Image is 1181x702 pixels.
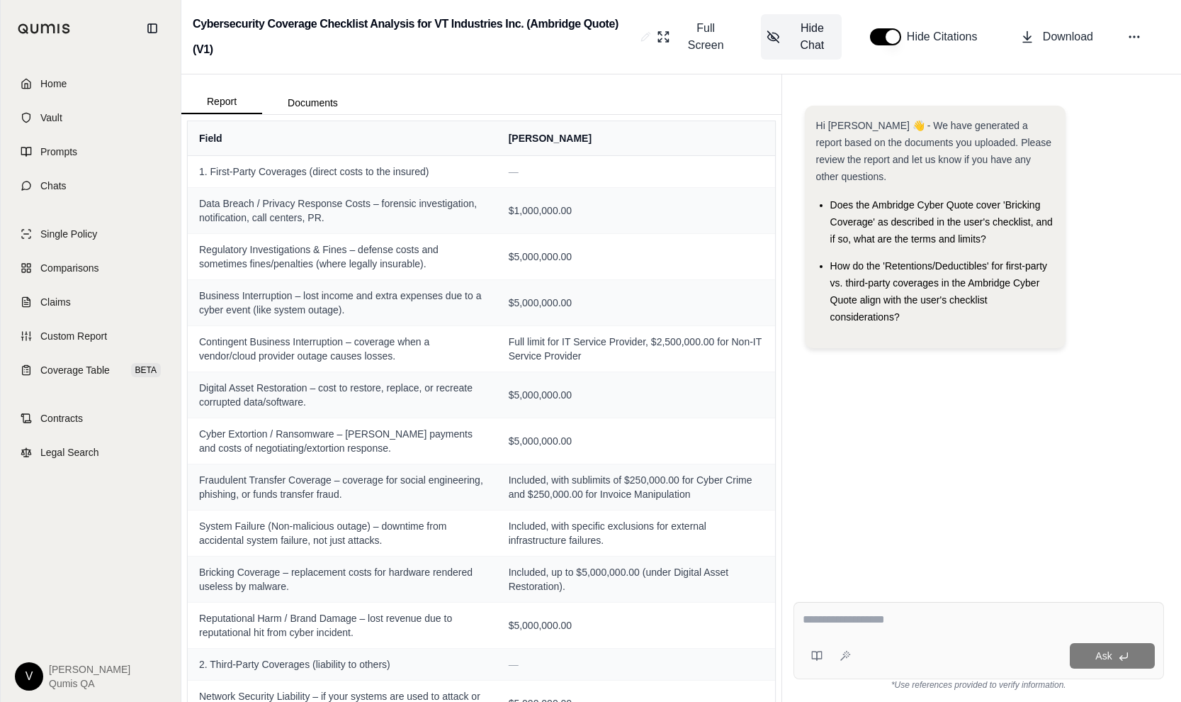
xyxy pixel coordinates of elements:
[9,68,172,99] a: Home
[40,363,110,377] span: Coverage Table
[199,427,486,455] span: Cyber Extortion / Ransomware – [PERSON_NAME] payments and costs of negotiating/extortion response.
[1095,650,1112,662] span: Ask
[509,565,764,594] span: Included, up to $5,000,000.00 (under Digital Asset Restoration).
[509,296,764,310] span: $5,000,000.00
[9,136,172,167] a: Prompts
[49,662,130,676] span: [PERSON_NAME]
[9,252,172,284] a: Comparisons
[509,473,764,501] span: Included, with sublimits of $250,000.00 for Cyber Crime and $250,000.00 for Invoice Manipulation
[509,335,764,363] span: Full limit for IT Service Provider, $2,500,000.00 for Non-IT Service Provider
[188,121,497,155] th: Field
[131,363,161,377] span: BETA
[40,261,98,275] span: Comparisons
[907,28,986,45] span: Hide Citations
[9,218,172,250] a: Single Policy
[793,679,1164,691] div: *Use references provided to verify information.
[199,165,486,179] span: 1. First-Party Coverages (direct costs to the insured)
[199,473,486,501] span: Fraudulent Transfer Coverage – coverage for social engineering, phishing, or funds transfer fraud.
[15,662,43,691] div: V
[509,519,764,547] span: Included, with specific exclusions for external infrastructure failures.
[509,250,764,264] span: $5,000,000.00
[40,145,77,159] span: Prompts
[40,179,67,193] span: Chats
[199,519,486,547] span: System Failure (Non-malicious outage) – downtime from accidental system failure, not just attacks.
[199,565,486,594] span: Bricking Coverage – replacement costs for hardware rendered useless by malware.
[40,111,62,125] span: Vault
[789,20,836,54] span: Hide Chat
[40,295,71,309] span: Claims
[9,321,172,352] a: Custom Report
[40,411,83,425] span: Contracts
[40,227,97,241] span: Single Policy
[497,121,775,155] th: [PERSON_NAME]
[830,199,1053,245] span: Does the Ambridge Cyber Quote cover 'Bricking Coverage' as described in the user's checklist, and...
[199,243,486,271] span: Regulatory Investigations & Fines – defense costs and sometimes fines/penalties (where legally in...
[141,17,164,40] button: Collapse sidebar
[193,11,635,62] h2: Cybersecurity Coverage Checklist Analysis for VT Industries Inc. (Ambridge Quote) (V1)
[9,170,172,201] a: Chats
[679,20,733,54] span: Full Screen
[199,289,486,317] span: Business Interruption – lost income and extra expenses due to a cyber event (like system outage).
[9,286,172,318] a: Claims
[40,77,67,91] span: Home
[1015,23,1099,51] button: Download
[816,120,1051,182] span: Hi [PERSON_NAME] 👋 - We have generated a report based on the documents you uploaded. Please revie...
[40,445,99,459] span: Legal Search
[199,335,486,363] span: Contingent Business Interruption – coverage when a vendor/cloud provider outage causes losses.
[830,260,1047,323] span: How do the 'Retentions/Deductibles' for first-party vs. third-party coverages in the Ambridge Cyb...
[509,388,764,402] span: $5,000,000.00
[262,91,363,114] button: Documents
[509,618,764,633] span: $5,000,000.00
[199,611,486,640] span: Reputational Harm / Brand Damage – lost revenue due to reputational hit from cyber incident.
[1070,643,1155,669] button: Ask
[509,204,764,218] span: $1,000,000.00
[509,434,764,448] span: $5,000,000.00
[651,14,738,60] button: Full Screen
[9,355,172,386] a: Coverage TableBETA
[199,657,486,672] span: 2. Third-Party Coverages (liability to others)
[1043,28,1093,45] span: Download
[199,196,486,225] span: Data Breach / Privacy Response Costs – forensic investigation, notification, call centers, PR.
[9,437,172,468] a: Legal Search
[761,14,842,60] button: Hide Chat
[509,166,519,177] span: —
[9,102,172,133] a: Vault
[49,676,130,691] span: Qumis QA
[9,403,172,434] a: Contracts
[509,659,519,670] span: —
[181,90,262,114] button: Report
[40,329,107,343] span: Custom Report
[18,23,71,34] img: Qumis Logo
[199,381,486,409] span: Digital Asset Restoration – cost to restore, replace, or recreate corrupted data/software.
